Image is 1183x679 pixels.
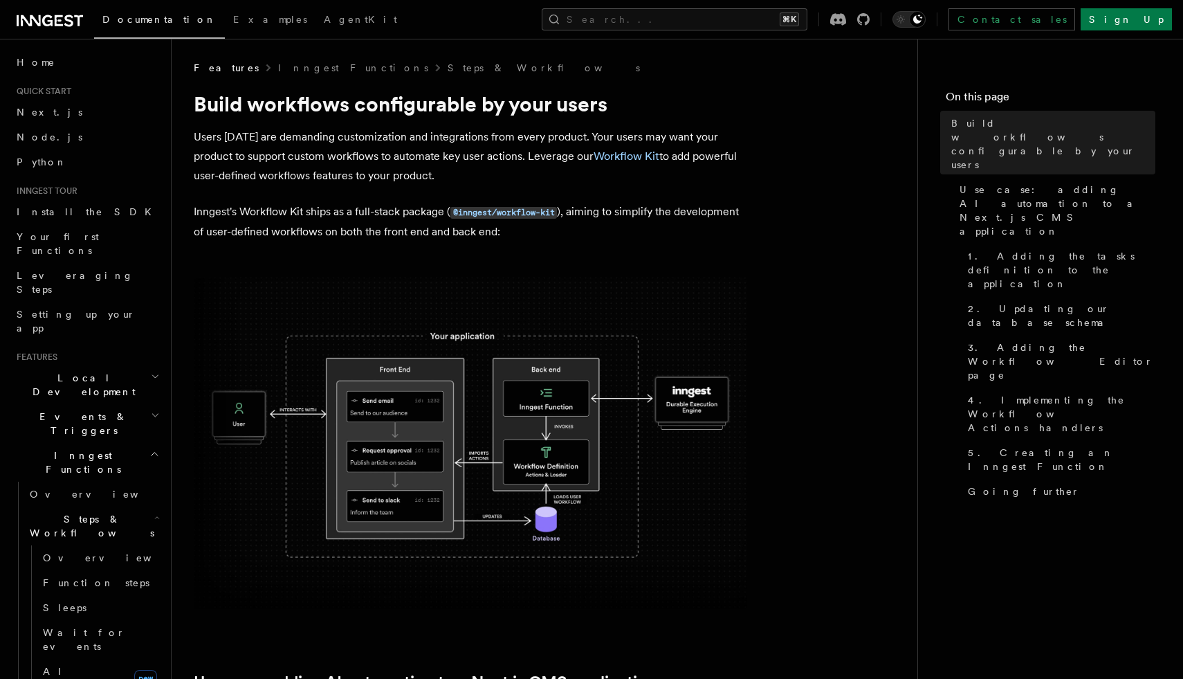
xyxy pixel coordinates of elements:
[194,61,259,75] span: Features
[30,489,172,500] span: Overview
[11,404,163,443] button: Events & Triggers
[962,244,1155,296] a: 1. Adding the tasks definition to the application
[450,207,557,219] code: @inngest/workflow-kit
[24,482,163,507] a: Overview
[11,50,163,75] a: Home
[11,86,71,97] span: Quick start
[968,249,1155,291] span: 1. Adding the tasks definition to the application
[43,552,185,563] span: Overview
[194,202,747,242] p: Inngest's Workflow Kit ships as a full-stack package ( ), aiming to simplify the development of u...
[962,440,1155,479] a: 5. Creating an Inngest Function
[24,512,154,540] span: Steps & Workflows
[962,296,1155,335] a: 2. Updating our database schema
[948,8,1075,30] a: Contact sales
[11,371,151,399] span: Local Development
[11,263,163,302] a: Leveraging Steps
[102,14,217,25] span: Documentation
[194,91,747,116] h1: Build workflows configurable by your users
[11,125,163,150] a: Node.js
[43,627,125,652] span: Wait for events
[11,302,163,341] a: Setting up your app
[37,595,163,620] a: Sleeps
[233,14,307,25] span: Examples
[542,8,807,30] button: Search...⌘K
[37,545,163,570] a: Overview
[11,224,163,263] a: Your first Functions
[962,479,1155,504] a: Going further
[951,116,1155,172] span: Build workflows configurable by your users
[450,205,557,218] a: @inngest/workflow-kit
[968,341,1155,382] span: 3. Adding the Workflow Editor page
[962,335,1155,388] a: 3. Adding the Workflow Editor page
[968,302,1155,329] span: 2. Updating our database schema
[11,443,163,482] button: Inngest Functions
[94,4,225,39] a: Documentation
[43,602,86,613] span: Sleeps
[11,449,149,476] span: Inngest Functions
[194,127,747,185] p: Users [DATE] are demanding customization and integrations from every product. Your users may want...
[43,577,149,588] span: Function steps
[968,446,1155,473] span: 5. Creating an Inngest Function
[324,14,397,25] span: AgentKit
[17,107,82,118] span: Next.js
[37,620,163,659] a: Wait for events
[17,309,136,334] span: Setting up your app
[24,507,163,545] button: Steps & Workflows
[11,199,163,224] a: Install the SDK
[946,111,1155,177] a: Build workflows configurable by your users
[968,393,1155,435] span: 4. Implementing the Workflow Actions handlers
[968,485,1080,498] span: Going further
[17,156,67,168] span: Python
[37,570,163,595] a: Function steps
[946,89,1155,111] h4: On this page
[448,61,640,75] a: Steps & Workflows
[780,12,799,26] kbd: ⌘K
[17,270,134,295] span: Leveraging Steps
[1081,8,1172,30] a: Sign Up
[11,185,77,197] span: Inngest tour
[315,4,405,37] a: AgentKit
[225,4,315,37] a: Examples
[278,61,428,75] a: Inngest Functions
[960,183,1155,238] span: Use case: adding AI automation to a Next.js CMS application
[17,206,160,217] span: Install the SDK
[954,177,1155,244] a: Use case: adding AI automation to a Next.js CMS application
[11,410,151,437] span: Events & Triggers
[11,352,57,363] span: Features
[11,150,163,174] a: Python
[17,231,99,256] span: Your first Functions
[892,11,926,28] button: Toggle dark mode
[594,150,659,163] a: Workflow Kit
[962,388,1155,440] a: 4. Implementing the Workflow Actions handlers
[17,132,82,143] span: Node.js
[17,55,55,69] span: Home
[11,100,163,125] a: Next.js
[11,365,163,404] button: Local Development
[194,278,747,609] img: The Workflow Kit provides a Workflow Engine to compose workflow actions on the back end and a set...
